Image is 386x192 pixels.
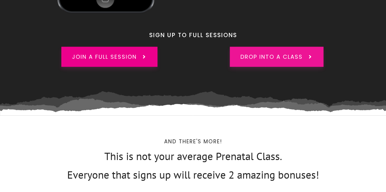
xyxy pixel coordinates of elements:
span: sign up to full sessions [149,31,237,39]
span: Join a full session [72,53,137,61]
span: drop into a class [240,53,303,61]
p: This is not your average Prenatal Class. [19,147,367,166]
a: Join a full session [61,47,157,67]
p: Everyone that signs up will receive 2 amazing bonuses! [19,166,367,191]
p: And There's more! [19,137,367,146]
a: drop into a class [230,47,323,67]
